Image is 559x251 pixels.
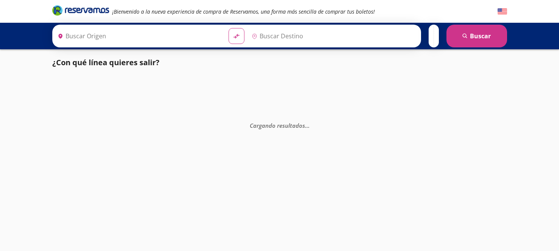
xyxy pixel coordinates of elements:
p: ¿Con qué línea quieres salir? [52,57,160,68]
span: . [305,122,307,129]
button: English [498,7,507,16]
a: Brand Logo [52,5,109,18]
em: Cargando resultados [250,122,310,129]
i: Brand Logo [52,5,109,16]
input: Buscar Origen [55,27,223,45]
input: Buscar Destino [249,27,417,45]
span: . [307,122,308,129]
button: Buscar [446,25,507,47]
span: . [308,122,310,129]
em: ¡Bienvenido a la nueva experiencia de compra de Reservamos, una forma más sencilla de comprar tus... [112,8,375,15]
